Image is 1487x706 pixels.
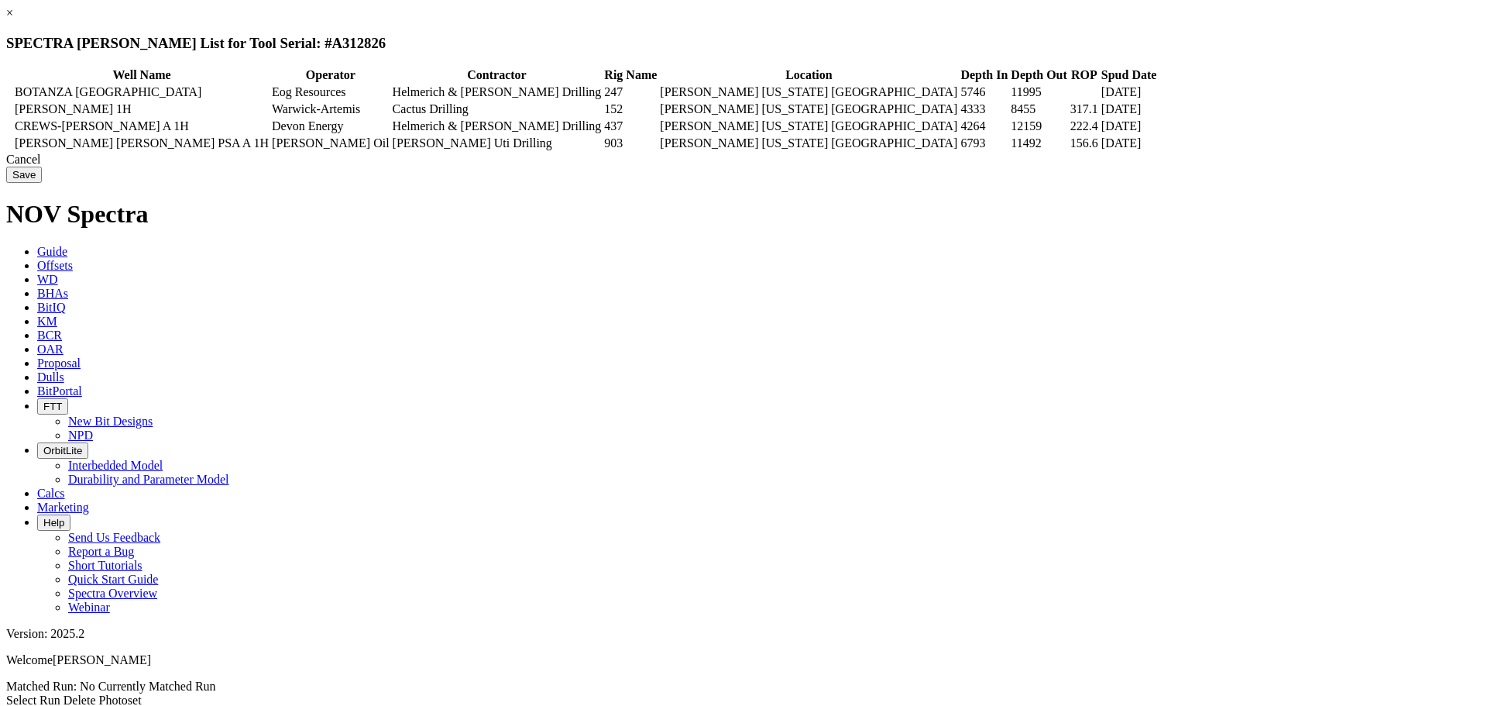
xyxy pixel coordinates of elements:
[1070,136,1099,151] td: 156.6
[6,35,1481,52] h3: SPECTRA [PERSON_NAME] List for Tool Serial: #A312826
[6,200,1481,229] h1: NOV Spectra
[392,67,603,83] th: Contractor
[68,587,157,600] a: Spectra Overview
[960,136,1008,151] td: 6793
[1010,84,1067,100] td: 11995
[1010,136,1067,151] td: 11492
[960,84,1008,100] td: 5746
[14,67,270,83] th: Well Name
[68,473,229,486] a: Durability and Parameter Model
[1070,67,1099,83] th: ROP
[1010,119,1067,134] td: 12159
[37,384,82,398] span: BitPortal
[659,84,958,100] td: [PERSON_NAME] [US_STATE] [GEOGRAPHIC_DATA]
[37,301,65,314] span: BitIQ
[1101,84,1158,100] td: [DATE]
[37,287,68,300] span: BHAs
[271,136,390,151] td: [PERSON_NAME] Oil
[659,119,958,134] td: [PERSON_NAME] [US_STATE] [GEOGRAPHIC_DATA]
[80,680,216,693] span: No Currently Matched Run
[1070,102,1099,117] td: 317.1
[6,653,1481,667] p: Welcome
[392,102,603,117] td: Cactus Drilling
[603,84,658,100] td: 247
[14,136,270,151] td: [PERSON_NAME] [PERSON_NAME] PSA A 1H
[43,517,64,529] span: Help
[1101,119,1158,134] td: [DATE]
[1010,67,1067,83] th: Depth Out
[271,67,390,83] th: Operator
[659,102,958,117] td: [PERSON_NAME] [US_STATE] [GEOGRAPHIC_DATA]
[1010,102,1067,117] td: 8455
[659,67,958,83] th: Location
[6,167,42,183] input: Save
[37,329,62,342] span: BCR
[68,545,134,558] a: Report a Bug
[603,119,658,134] td: 437
[68,415,153,428] a: New Bit Designs
[271,84,390,100] td: Eog Resources
[37,259,73,272] span: Offsets
[14,84,270,100] td: BOTANZA [GEOGRAPHIC_DATA]
[1101,67,1158,83] th: Spud Date
[271,102,390,117] td: Warwick-Artemis
[659,136,958,151] td: [PERSON_NAME] [US_STATE] [GEOGRAPHIC_DATA]
[37,356,81,370] span: Proposal
[68,573,158,586] a: Quick Start Guide
[392,136,603,151] td: [PERSON_NAME] Uti Drilling
[392,84,603,100] td: Helmerich & [PERSON_NAME] Drilling
[68,601,110,614] a: Webinar
[6,680,77,693] span: Matched Run:
[68,559,143,572] a: Short Tutorials
[37,487,65,500] span: Calcs
[271,119,390,134] td: Devon Energy
[68,459,163,472] a: Interbedded Model
[1101,136,1158,151] td: [DATE]
[68,429,93,442] a: NPD
[392,119,603,134] td: Helmerich & [PERSON_NAME] Drilling
[603,102,658,117] td: 152
[6,627,1481,641] div: Version: 2025.2
[37,501,89,514] span: Marketing
[1070,119,1099,134] td: 222.4
[6,6,13,19] a: ×
[53,653,151,666] span: [PERSON_NAME]
[960,67,1008,83] th: Depth In
[43,445,82,456] span: OrbitLite
[14,119,270,134] td: CREWS-[PERSON_NAME] A 1H
[960,102,1008,117] td: 4333
[37,245,67,258] span: Guide
[14,102,270,117] td: [PERSON_NAME] 1H
[43,401,62,412] span: FTT
[37,273,58,286] span: WD
[37,315,57,328] span: KM
[37,370,64,384] span: Dulls
[603,136,658,151] td: 903
[6,153,1481,167] div: Cancel
[960,119,1008,134] td: 4264
[1101,102,1158,117] td: [DATE]
[37,343,64,356] span: OAR
[68,531,160,544] a: Send Us Feedback
[603,67,658,83] th: Rig Name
